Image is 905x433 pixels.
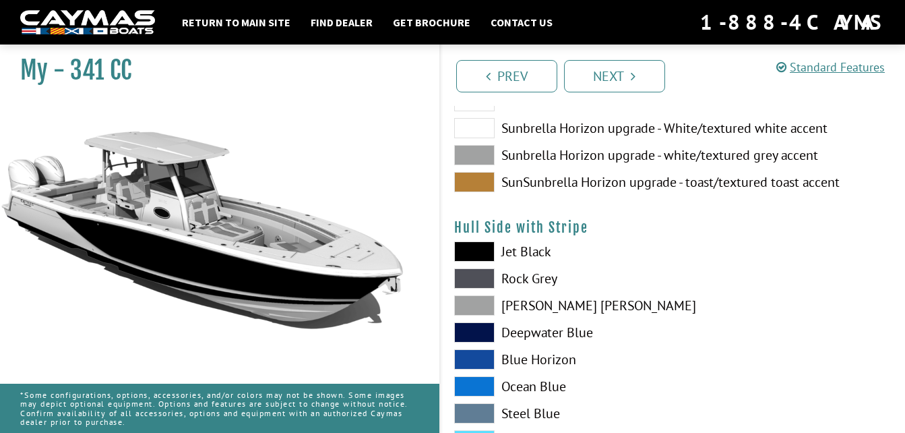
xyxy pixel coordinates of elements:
[20,384,419,433] p: *Some configurations, options, accessories, and/or colors may not be shown. Some images may depic...
[454,172,660,192] label: SunSunbrella Horizon upgrade - toast/textured toast accent
[564,60,665,92] a: Next
[454,145,660,165] label: Sunbrella Horizon upgrade - white/textured grey accent
[454,349,660,370] label: Blue Horizon
[776,59,885,75] a: Standard Features
[454,219,892,236] h4: Hull Side with Stripe
[20,55,406,86] h1: My - 341 CC
[454,322,660,343] label: Deepwater Blue
[454,295,660,316] label: [PERSON_NAME] [PERSON_NAME]
[484,13,559,31] a: Contact Us
[454,241,660,262] label: Jet Black
[456,60,557,92] a: Prev
[175,13,297,31] a: Return to main site
[700,7,885,37] div: 1-888-4CAYMAS
[386,13,477,31] a: Get Brochure
[454,403,660,424] label: Steel Blue
[454,376,660,397] label: Ocean Blue
[304,13,379,31] a: Find Dealer
[454,268,660,289] label: Rock Grey
[20,10,155,35] img: white-logo-c9c8dbefe5ff5ceceb0f0178aa75bf4bb51f6bca0971e226c86eb53dfe498488.png
[454,118,660,138] label: Sunbrella Horizon upgrade - White/textured white accent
